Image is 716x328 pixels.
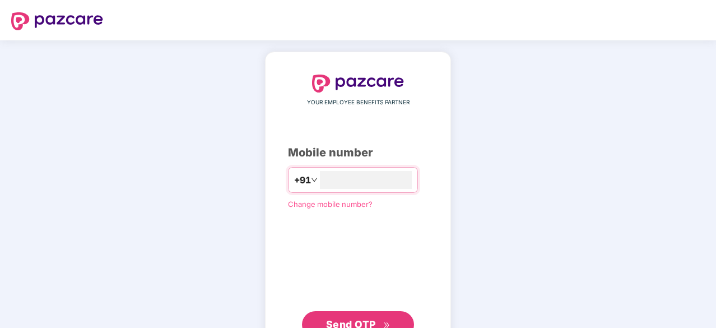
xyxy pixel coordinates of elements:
span: YOUR EMPLOYEE BENEFITS PARTNER [307,98,410,107]
img: logo [11,12,103,30]
div: Mobile number [288,144,428,161]
span: down [311,177,318,183]
a: Change mobile number? [288,200,373,209]
img: logo [312,75,404,93]
span: +91 [294,173,311,187]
